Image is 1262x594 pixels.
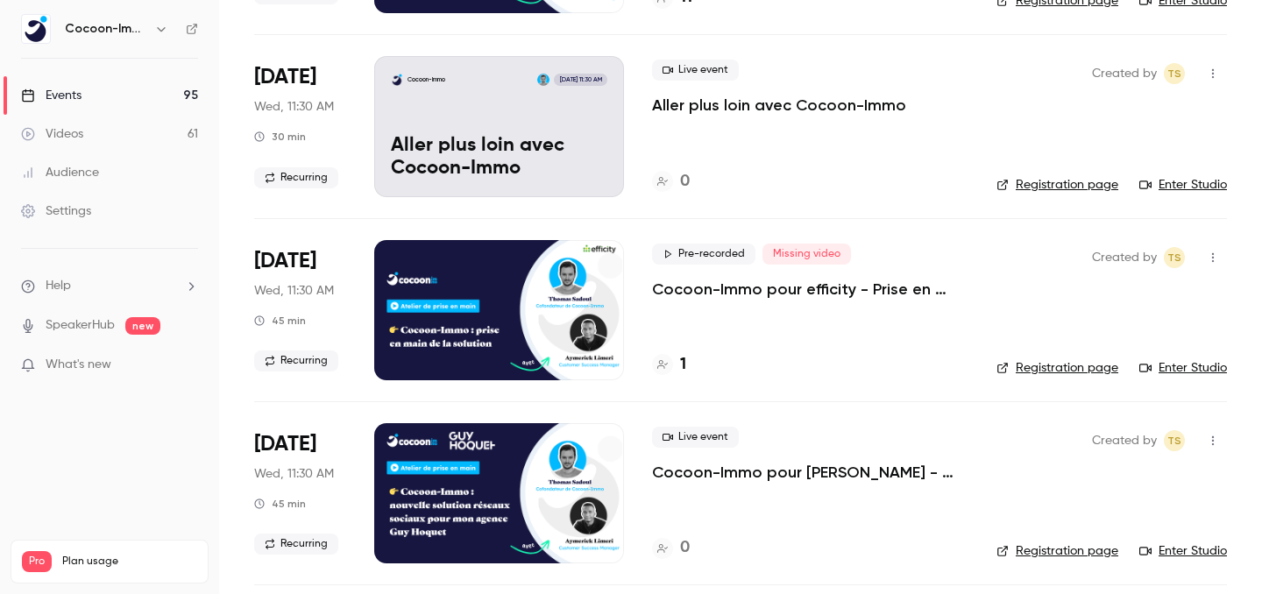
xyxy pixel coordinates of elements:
span: Help [46,277,71,295]
span: [DATE] [254,430,316,458]
img: Cocoon-Immo [22,15,50,43]
span: Pre-recorded [652,244,755,265]
div: Oct 15 Wed, 11:30 AM (Europe/Paris) [254,423,346,563]
span: TS [1167,247,1181,268]
div: Audience [21,164,99,181]
a: Enter Studio [1139,359,1227,377]
span: new [125,317,160,335]
span: Wed, 11:30 AM [254,465,334,483]
div: 45 min [254,314,306,328]
a: 1 [652,353,686,377]
span: What's new [46,356,111,374]
a: 0 [652,536,690,560]
h4: 0 [680,170,690,194]
a: Aller plus loin avec Cocoon-ImmoCocoon-ImmoThomas Sadoul[DATE] 11:30 AMAller plus loin avec Cocoo... [374,56,624,196]
span: Created by [1092,430,1157,451]
span: Plan usage [62,555,197,569]
span: Pro [22,551,52,572]
span: [DATE] [254,247,316,275]
h6: Cocoon-Immo [65,20,147,38]
a: Registration page [996,359,1118,377]
div: Oct 15 Wed, 11:30 AM (Europe/Paris) [254,56,346,196]
div: Oct 15 Wed, 11:30 AM (Europe/Paris) [254,240,346,380]
a: Registration page [996,542,1118,560]
p: Aller plus loin avec Cocoon-Immo [391,135,607,180]
a: SpeakerHub [46,316,115,335]
span: Live event [652,427,739,448]
span: Thomas Sadoul [1164,63,1185,84]
a: Enter Studio [1139,176,1227,194]
a: 0 [652,170,690,194]
a: Registration page [996,176,1118,194]
span: Recurring [254,350,338,371]
span: Live event [652,60,739,81]
a: Cocoon-Immo pour [PERSON_NAME] - Prise en main [652,462,968,483]
span: Recurring [254,534,338,555]
span: TS [1167,63,1181,84]
span: [DATE] 11:30 AM [554,74,606,86]
h4: 1 [680,353,686,377]
span: Thomas Sadoul [1164,430,1185,451]
div: 45 min [254,497,306,511]
span: [DATE] [254,63,316,91]
span: Created by [1092,247,1157,268]
h4: 0 [680,536,690,560]
span: TS [1167,430,1181,451]
div: Settings [21,202,91,220]
iframe: Noticeable Trigger [177,357,198,373]
div: 30 min [254,130,306,144]
li: help-dropdown-opener [21,277,198,295]
img: Aller plus loin avec Cocoon-Immo [391,74,403,86]
span: Created by [1092,63,1157,84]
div: Events [21,87,82,104]
span: Wed, 11:30 AM [254,282,334,300]
a: Cocoon-Immo pour efficity - Prise en main [652,279,968,300]
p: Cocoon-Immo [408,75,445,84]
span: Thomas Sadoul [1164,247,1185,268]
a: Aller plus loin avec Cocoon-Immo [652,95,906,116]
span: Wed, 11:30 AM [254,98,334,116]
a: Enter Studio [1139,542,1227,560]
div: Videos [21,125,83,143]
span: Recurring [254,167,338,188]
span: Missing video [762,244,851,265]
img: Thomas Sadoul [537,74,549,86]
